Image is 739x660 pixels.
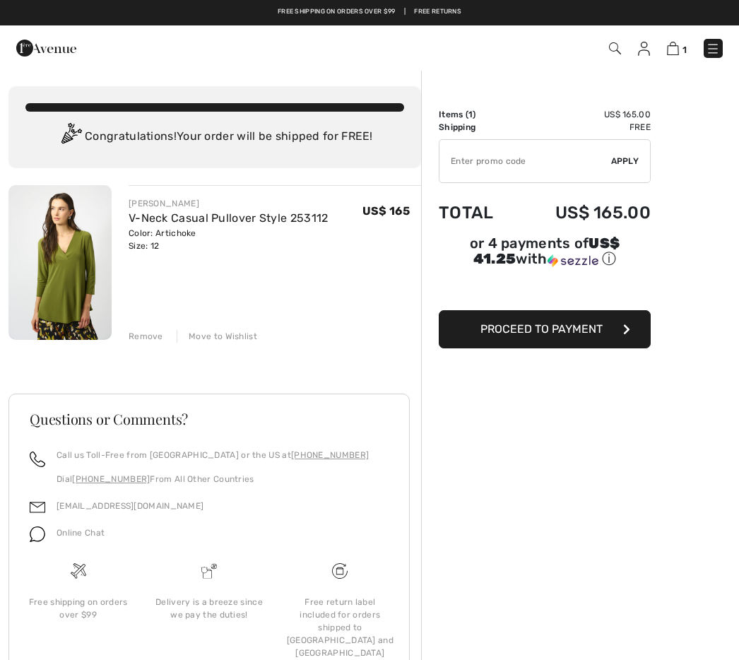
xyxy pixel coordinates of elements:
iframe: PayPal-paypal [439,273,651,305]
img: Shopping Bag [667,42,679,55]
img: V-Neck Casual Pullover Style 253112 [8,185,112,340]
img: email [30,500,45,515]
span: US$ 165 [362,204,410,218]
img: 1ère Avenue [16,34,76,62]
img: Sezzle [548,254,598,267]
img: Search [609,42,621,54]
span: US$ 41.25 [473,235,620,267]
a: [EMAIL_ADDRESS][DOMAIN_NAME] [57,501,203,511]
span: Apply [611,155,639,167]
span: 1 [468,110,473,119]
div: or 4 payments ofUS$ 41.25withSezzle Click to learn more about Sezzle [439,237,651,273]
a: 1 [667,40,687,57]
img: Menu [706,42,720,56]
div: or 4 payments of with [439,237,651,269]
div: Delivery is a breeze since we pay the duties! [155,596,263,621]
a: Free shipping on orders over $99 [278,7,396,17]
span: 1 [682,45,687,55]
img: Congratulation2.svg [57,123,85,151]
td: Shipping [439,121,516,134]
td: US$ 165.00 [516,108,651,121]
span: Proceed to Payment [480,322,603,336]
p: Dial From All Other Countries [57,473,369,485]
div: Free shipping on orders over $99 [24,596,132,621]
h3: Questions or Comments? [30,412,389,426]
img: chat [30,526,45,542]
div: Move to Wishlist [177,330,257,343]
button: Proceed to Payment [439,310,651,348]
img: Delivery is a breeze since we pay the duties! [201,563,217,579]
img: Free shipping on orders over $99 [71,563,86,579]
div: Free return label included for orders shipped to [GEOGRAPHIC_DATA] and [GEOGRAPHIC_DATA] [286,596,394,659]
a: [PHONE_NUMBER] [72,474,150,484]
img: call [30,452,45,467]
input: Promo code [439,140,611,182]
img: My Info [638,42,650,56]
p: Call us Toll-Free from [GEOGRAPHIC_DATA] or the US at [57,449,369,461]
a: [PHONE_NUMBER] [291,450,369,460]
span: Online Chat [57,528,105,538]
a: Free Returns [414,7,461,17]
span: | [404,7,406,17]
a: 1ère Avenue [16,40,76,54]
div: [PERSON_NAME] [129,197,329,210]
td: US$ 165.00 [516,189,651,237]
div: Congratulations! Your order will be shipped for FREE! [25,123,404,151]
div: Remove [129,330,163,343]
img: Free shipping on orders over $99 [332,563,348,579]
td: Items ( ) [439,108,516,121]
td: Free [516,121,651,134]
a: V-Neck Casual Pullover Style 253112 [129,211,329,225]
div: Color: Artichoke Size: 12 [129,227,329,252]
td: Total [439,189,516,237]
